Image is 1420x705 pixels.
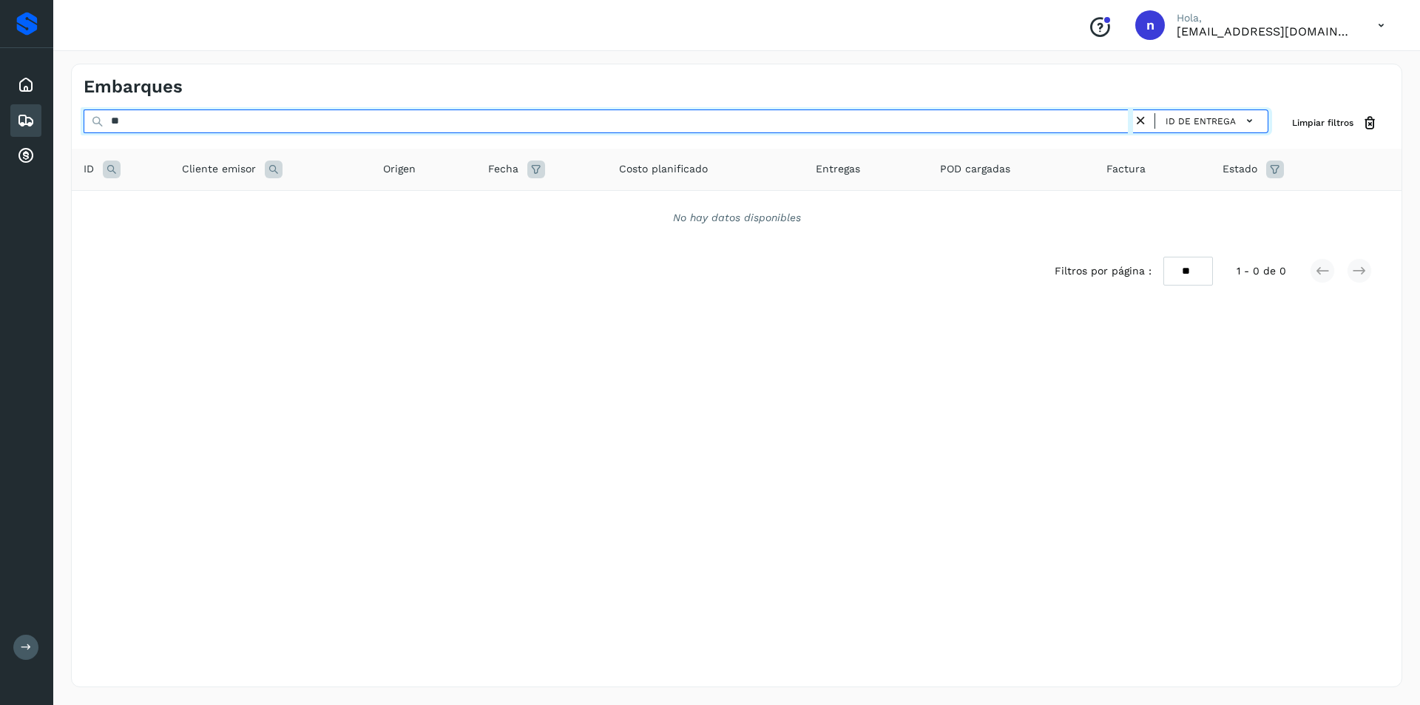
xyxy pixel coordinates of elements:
[1166,115,1236,128] span: ID de entrega
[1106,161,1146,177] span: Factura
[84,161,94,177] span: ID
[1177,24,1354,38] p: nchavez@aeo.mx
[1223,161,1257,177] span: Estado
[1237,263,1286,279] span: 1 - 0 de 0
[10,69,41,101] div: Inicio
[1292,116,1353,129] span: Limpiar filtros
[91,210,1382,226] div: No hay datos disponibles
[182,161,256,177] span: Cliente emisor
[1161,110,1262,132] button: ID de entrega
[1055,263,1152,279] span: Filtros por página :
[1280,109,1390,137] button: Limpiar filtros
[383,161,416,177] span: Origen
[1177,12,1354,24] p: Hola,
[940,161,1010,177] span: POD cargadas
[488,161,518,177] span: Fecha
[10,104,41,137] div: Embarques
[10,140,41,172] div: Cuentas por cobrar
[84,76,183,98] h4: Embarques
[619,161,708,177] span: Costo planificado
[816,161,860,177] span: Entregas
